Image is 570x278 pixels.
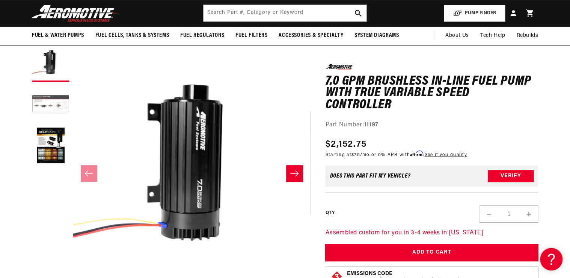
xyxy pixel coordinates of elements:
[424,152,467,157] a: See if you qualify - Learn more about Affirm Financing (opens in modal)
[351,152,360,157] span: $75
[480,32,505,40] span: Tech Help
[279,32,343,39] span: Accessories & Specialty
[95,32,169,39] span: Fuel Cells, Tanks & Systems
[350,5,366,21] button: search button
[445,33,469,38] span: About Us
[516,32,538,40] span: Rebuilds
[32,86,69,123] button: Load image 2 in gallery view
[204,5,366,21] input: Search by Part Number, Category or Keyword
[235,32,267,39] span: Fuel Filters
[325,75,538,111] h1: 7.0 GPM Brushless In-Line Fuel Pump with True Variable Speed Controller
[180,32,224,39] span: Fuel Regulators
[26,27,90,44] summary: Fuel & Water Pumps
[175,27,230,44] summary: Fuel Regulators
[475,27,511,45] summary: Tech Help
[325,137,366,151] span: $2,152.75
[364,122,378,128] strong: 11197
[440,27,475,45] a: About Us
[410,150,423,156] span: Affirm
[325,120,538,130] div: Part Number:
[286,165,303,182] button: Slide right
[81,165,97,182] button: Slide left
[325,210,335,216] label: QTY
[325,228,538,238] p: Assembled custom for you in 3-4 weeks in [US_STATE]
[32,44,69,82] button: Load image 1 in gallery view
[330,173,410,179] div: Does This part fit My vehicle?
[349,27,404,44] summary: System Diagrams
[347,270,392,276] strong: Emissions Code
[273,27,349,44] summary: Accessories & Specialty
[90,27,175,44] summary: Fuel Cells, Tanks & Systems
[325,244,538,261] button: Add to Cart
[325,151,467,158] p: Starting at /mo or 0% APR with .
[354,32,399,39] span: System Diagrams
[488,170,534,182] button: Verify
[230,27,273,44] summary: Fuel Filters
[511,27,544,45] summary: Rebuilds
[444,5,505,22] button: PUMP FINDER
[29,5,123,22] img: Aeromotive
[32,127,69,165] button: Load image 3 in gallery view
[32,32,84,39] span: Fuel & Water Pumps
